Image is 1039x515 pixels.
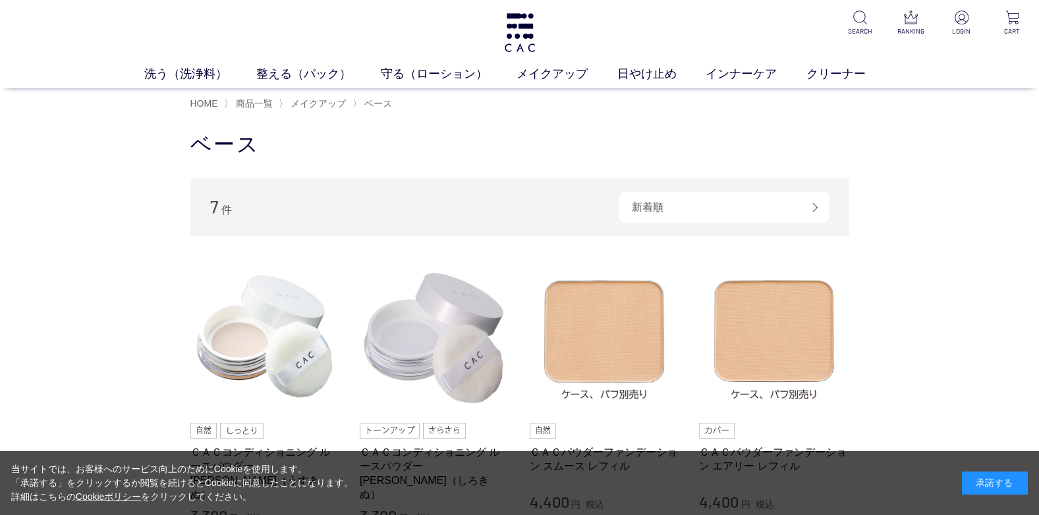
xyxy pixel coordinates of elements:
[221,204,232,215] span: 件
[423,423,466,439] img: さらさら
[11,462,354,504] div: 当サイトでは、お客様へのサービス向上のためにCookieを使用します。 「承諾する」をクリックするか閲覧を続けるとCookieに同意したことになります。 詳細はこちらの をクリックしてください。
[224,97,276,110] li: 〉
[360,263,510,413] img: ＣＡＣコンディショニング ルースパウダー 白絹（しろきぬ）
[360,445,510,501] a: ＣＡＣコンディショニング ルースパウダー [PERSON_NAME]（しろきぬ）
[288,98,346,109] a: メイクアップ
[352,97,395,110] li: 〉
[996,26,1028,36] p: CART
[190,98,218,109] a: HOME
[844,26,876,36] p: SEARCH
[945,11,978,36] a: LOGIN
[895,26,927,36] p: RANKING
[362,98,392,109] a: ベース
[76,491,142,502] a: Cookieポリシー
[530,445,680,474] a: ＣＡＣパウダーファンデーション スムース レフィル
[617,65,706,83] a: 日やけ止め
[256,65,381,83] a: 整える（パック）
[996,11,1028,36] a: CART
[699,445,849,474] a: ＣＡＣパウダーファンデーション エアリー レフィル
[706,65,806,83] a: インナーケア
[945,26,978,36] p: LOGIN
[517,65,617,83] a: メイクアップ
[220,423,264,439] img: しっとり
[236,98,273,109] span: 商品一覧
[190,263,341,413] img: ＣＡＣコンディショニング ルースパウダー 薄絹（うすきぬ）
[291,98,346,109] span: メイクアップ
[806,65,895,83] a: クリーナー
[530,423,557,439] img: 自然
[190,423,217,439] img: 自然
[844,11,876,36] a: SEARCH
[381,65,517,83] a: 守る（ローション）
[144,65,257,83] a: 洗う（洗浄料）
[210,196,219,217] span: 7
[895,11,927,36] a: RANKING
[364,98,392,109] span: ベース
[190,130,849,159] h1: ベース
[279,97,349,110] li: 〉
[699,423,735,439] img: カバー
[503,13,537,52] img: logo
[233,98,273,109] a: 商品一覧
[619,192,829,223] div: 新着順
[699,263,849,413] img: ＣＡＣパウダーファンデーション エアリー レフィル
[360,423,420,439] img: トーンアップ
[530,263,680,413] img: ＣＡＣパウダーファンデーション スムース レフィル
[962,472,1028,495] div: 承諾する
[190,445,341,501] a: ＣＡＣコンディショニング ルースパウダー [PERSON_NAME]（うすきぬ）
